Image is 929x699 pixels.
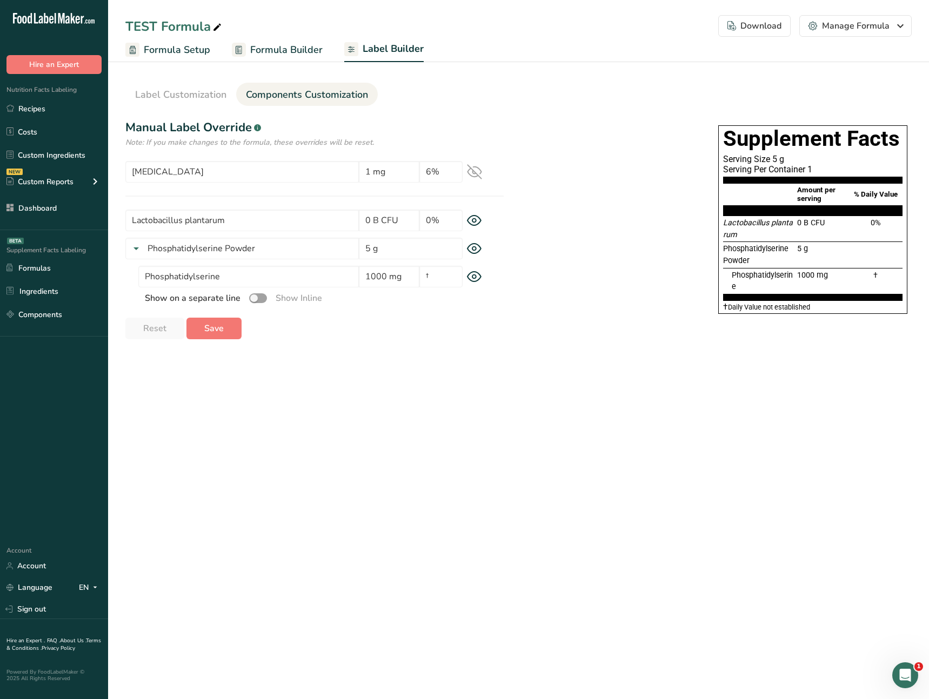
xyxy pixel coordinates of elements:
[144,43,210,57] span: Formula Setup
[732,271,793,292] span: Phosphatidylserine
[723,126,903,152] h1: Supplement Facts
[797,186,836,203] span: Amount per serving
[359,161,419,183] input: 1 mg
[125,119,504,137] h1: Manual Label Override
[871,218,881,227] span: 0%
[204,322,224,335] span: Save
[138,266,359,287] input: Phosphatidylserine
[125,17,224,36] div: TEST Formula
[143,322,166,335] span: Reset
[723,244,788,265] span: Phosphatidylserine Powder
[892,662,918,688] iframe: Intercom live chat
[727,19,781,32] div: Download
[6,669,102,682] div: Powered By FoodLabelMaker © 2025 All Rights Reserved
[42,644,75,652] a: Privacy Policy
[125,38,210,62] a: Formula Setup
[232,38,323,62] a: Formula Builder
[6,637,101,652] a: Terms & Conditions .
[47,637,60,644] a: FAQ .
[6,169,23,175] div: NEW
[7,238,24,244] div: BETA
[344,37,424,63] a: Label Builder
[60,637,86,644] a: About Us .
[135,88,226,102] span: Label Customization
[125,318,184,339] button: Reset
[359,266,419,287] input: 1000 mg
[723,154,903,164] div: Serving Size 5 g
[276,292,322,305] span: Show Inline
[914,662,923,671] span: 1
[125,238,359,259] input: Phosphatidylserine Powder
[797,218,825,227] span: 0 B CFU
[723,164,903,174] div: Serving Per Container 1
[359,210,419,231] input: 0 B CFU
[797,244,808,253] span: 5 g
[723,218,793,239] span: Lactobacillus plantarum
[125,210,359,231] input: Lactobacillus plantarum
[799,15,912,37] button: Manage Formula
[363,42,424,56] span: Label Builder
[186,318,242,339] button: Save
[359,238,463,259] input: 5 g
[419,161,463,183] input: 6%
[6,176,73,187] div: Custom Reports
[718,15,791,37] button: Download
[797,271,828,280] span: 1000 mg
[125,137,374,147] i: Note: If you make changes to the formula, these overrides will be reset.
[6,637,45,644] a: Hire an Expert .
[79,581,102,594] div: EN
[873,271,878,280] span: †
[854,190,898,198] span: % Daily Value
[6,578,52,597] a: Language
[723,302,728,312] span: †
[419,210,463,231] input: 0%
[723,301,903,313] section: Daily Value not established
[808,19,903,32] div: Manage Formula
[6,55,102,74] button: Hire an Expert
[250,43,323,57] span: Formula Builder
[246,88,368,102] span: Components Customization
[419,266,463,287] input: †
[125,161,359,183] input: Vitamin E
[145,292,240,305] span: Show on a separate line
